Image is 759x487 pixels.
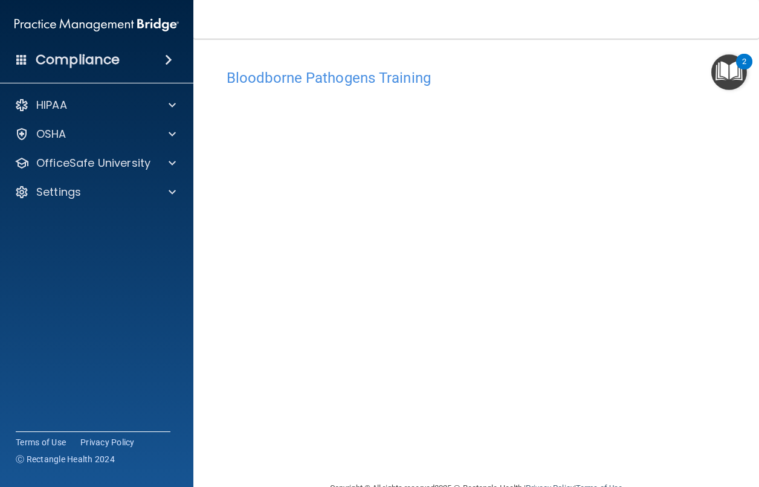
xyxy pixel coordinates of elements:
img: PMB logo [15,13,179,37]
iframe: bbp [227,92,726,464]
p: OSHA [36,127,66,141]
p: HIPAA [36,98,67,112]
a: OfficeSafe University [15,156,176,170]
a: Privacy Policy [80,436,135,448]
h4: Bloodborne Pathogens Training [227,70,726,86]
a: HIPAA [15,98,176,112]
h4: Compliance [36,51,120,68]
button: Open Resource Center, 2 new notifications [711,54,747,90]
p: OfficeSafe University [36,156,150,170]
a: Settings [15,185,176,199]
span: Ⓒ Rectangle Health 2024 [16,453,115,465]
p: Settings [36,185,81,199]
a: Terms of Use [16,436,66,448]
a: OSHA [15,127,176,141]
div: 2 [742,62,746,77]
